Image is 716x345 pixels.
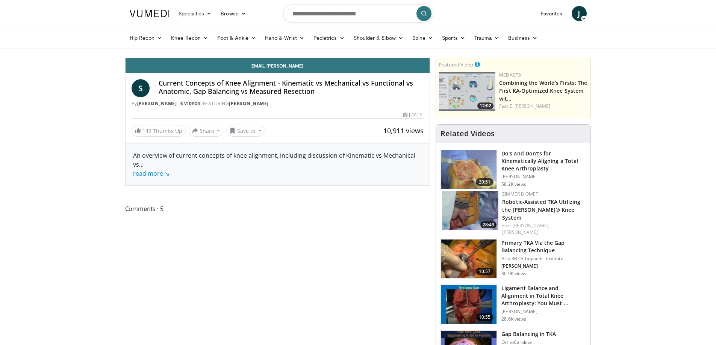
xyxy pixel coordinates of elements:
a: Sports [437,30,470,45]
h3: Ligament Balance and Alignment in Total Knee Arthroplasty: You Must … [501,285,586,307]
h4: Related Videos [440,129,495,138]
span: 10,911 views [383,126,424,135]
input: Search topics, interventions [283,5,433,23]
img: aaf1b7f9-f888-4d9f-a252-3ca059a0bd02.150x105_q85_crop-smart_upscale.jpg [439,72,495,111]
a: read more ↘ [133,169,170,178]
a: 28:49 [442,191,498,230]
span: Comments 5 [125,204,430,214]
p: 30.9K views [501,271,526,277]
span: 28:49 [480,221,497,228]
a: [PERSON_NAME] [137,100,177,107]
div: [DATE] [403,111,424,118]
a: Favorites [536,6,567,21]
a: Zimmer Biomet [502,191,538,197]
a: Foot & Ankle [213,30,260,45]
a: Email [PERSON_NAME] [126,58,430,73]
a: [PERSON_NAME], [513,222,549,229]
h3: Primary TKA Via the Gap Balancing Technique [501,239,586,254]
a: [PERSON_NAME] [502,229,538,235]
a: Knee Recon [167,30,213,45]
a: Hip Recon [125,30,167,45]
a: 10:57 Primary TKA Via the Gap Balancing Technique Aria 3B Orthopaedic Institute [PERSON_NAME] 30.... [440,239,586,279]
a: J [572,6,587,21]
a: Robotic-Assisted TKA Utilizing the [PERSON_NAME]® Knee System [502,198,580,221]
p: 28.6K views [501,316,526,322]
a: 12:02 [439,72,495,111]
img: VuMedi Logo [130,10,170,17]
a: 10:55 Ligament Balance and Alignment in Total Knee Arthroplasty: You Must … [PERSON_NAME] 28.6K v... [440,285,586,324]
a: Hand & Wrist [260,30,309,45]
p: Aria 3B Orthopaedic Institute [501,256,586,262]
a: Medacta [499,72,521,78]
span: 143 [142,127,151,134]
a: Shoulder & Elbow [349,30,408,45]
p: [PERSON_NAME] [501,309,586,315]
img: 761519_3.png.150x105_q85_crop-smart_upscale.jpg [441,240,497,279]
span: 10:57 [476,268,494,275]
img: 242016_0004_1.png.150x105_q85_crop-smart_upscale.jpg [441,285,497,324]
a: Combining the World’s Firsts: The First KA-Optimized Knee System wit… [499,79,587,102]
a: Browse [216,6,251,21]
a: E. [PERSON_NAME] [510,103,551,109]
h4: Current Concepts of Knee Alignment - Kinematic vs Mechanical vs Functional vs Anatomic, Gap Balan... [159,79,424,95]
button: Save to [226,125,265,137]
p: [PERSON_NAME] [501,174,586,180]
img: 8628d054-67c0-4db7-8e0b-9013710d5e10.150x105_q85_crop-smart_upscale.jpg [442,191,498,230]
a: Spine [408,30,437,45]
div: An overview of current concepts of knee alignment, including discussion of Kinematic vs Mechanica... [133,151,422,178]
a: [PERSON_NAME] [229,100,269,107]
h3: Do's and Don'ts for Kinematically Aligning a Total Knee Arthroplasty [501,150,586,172]
div: By FEATURING [132,100,424,107]
span: 20:51 [476,178,494,186]
a: Pediatrics [309,30,349,45]
a: 6 Videos [178,100,203,107]
button: Share [189,125,224,137]
img: howell_knee_1.png.150x105_q85_crop-smart_upscale.jpg [441,150,497,189]
a: S [132,79,150,97]
a: Trauma [470,30,504,45]
a: 143 Thumbs Up [132,125,186,137]
span: 10:55 [476,313,494,321]
p: 58.2K views [501,181,526,187]
div: Feat. [499,103,587,110]
a: Business [504,30,542,45]
span: 12:02 [477,102,493,109]
p: [PERSON_NAME] [501,263,586,269]
small: Featured Video [439,61,473,68]
a: 20:51 Do's and Don'ts for Kinematically Aligning a Total Knee Arthroplasty [PERSON_NAME] 58.2K views [440,150,586,190]
div: Feat. [502,222,584,236]
a: Specialties [174,6,216,21]
h3: Gap Balancing in TKA [501,330,556,338]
